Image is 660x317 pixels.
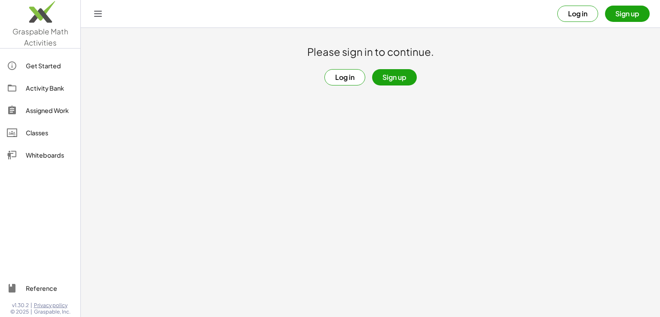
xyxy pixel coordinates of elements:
[324,69,365,85] button: Log in
[307,45,434,59] h1: Please sign in to continue.
[3,145,77,165] a: Whiteboards
[3,122,77,143] a: Classes
[26,83,73,93] div: Activity Bank
[557,6,598,22] button: Log in
[31,302,32,309] span: |
[605,6,650,22] button: Sign up
[12,302,29,309] span: v1.30.2
[372,69,417,85] button: Sign up
[26,150,73,160] div: Whiteboards
[3,55,77,76] a: Get Started
[31,308,32,315] span: |
[12,27,68,47] span: Graspable Math Activities
[91,7,105,21] button: Toggle navigation
[10,308,29,315] span: © 2025
[26,128,73,138] div: Classes
[26,105,73,116] div: Assigned Work
[3,78,77,98] a: Activity Bank
[26,61,73,71] div: Get Started
[34,302,70,309] a: Privacy policy
[26,283,73,293] div: Reference
[34,308,70,315] span: Graspable, Inc.
[3,278,77,299] a: Reference
[3,100,77,121] a: Assigned Work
